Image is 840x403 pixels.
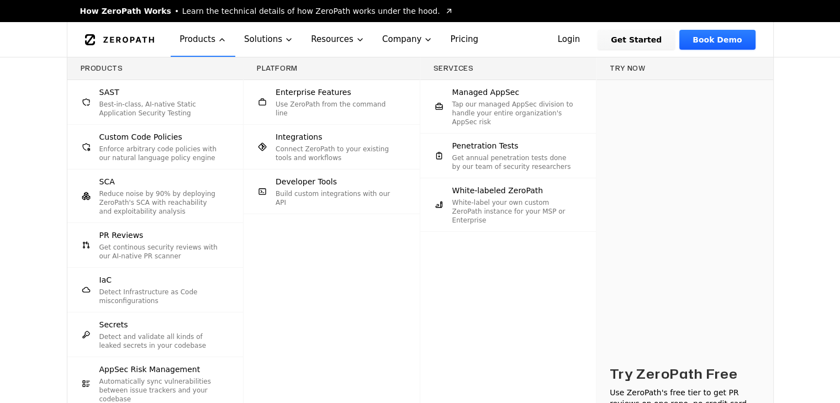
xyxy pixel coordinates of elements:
[441,22,487,57] a: Pricing
[99,364,200,375] span: AppSec Risk Management
[80,6,453,17] a: How ZeroPath WorksLearn the technical details of how ZeroPath works under the hood.
[99,189,221,216] p: Reduce noise by 90% by deploying ZeroPath's SCA with reachability and exploitability analysis
[373,22,442,57] button: Company
[244,125,420,169] a: IntegrationsConnect ZeroPath to your existing tools and workflows
[99,319,128,330] span: Secrets
[67,22,774,57] nav: Global
[81,64,230,73] h3: Products
[99,332,221,350] p: Detect and validate all kinds of leaked secrets in your codebase
[257,64,406,73] h3: Platform
[452,185,543,196] span: White-labeled ZeroPath
[67,223,244,267] a: PR ReviewsGet continous security reviews with our AI-native PR scanner
[276,131,322,142] span: Integrations
[99,288,221,305] p: Detect Infrastructure as Code misconfigurations
[276,189,398,207] p: Build custom integrations with our API
[244,169,420,214] a: Developer ToolsBuild custom integrations with our API
[99,131,182,142] span: Custom Code Policies
[99,176,115,187] span: SCA
[67,312,244,357] a: SecretsDetect and validate all kinds of leaked secrets in your codebase
[99,243,221,261] p: Get continous security reviews with our AI-native PR scanner
[99,87,119,98] span: SAST
[67,268,244,312] a: IaCDetect Infrastructure as Code misconfigurations
[67,169,244,222] a: SCAReduce noise by 90% by deploying ZeroPath's SCA with reachability and exploitability analysis
[276,100,398,118] p: Use ZeroPath from the command line
[420,178,596,231] a: White-labeled ZeroPathWhite-label your own custom ZeroPath instance for your MSP or Enterprise
[434,64,583,73] h3: Services
[67,125,244,169] a: Custom Code PoliciesEnforce arbitrary code policies with our natural language policy engine
[420,80,596,133] a: Managed AppSecTap our managed AppSec division to handle your entire organization's AppSec risk
[452,198,574,225] p: White-label your own custom ZeroPath instance for your MSP or Enterprise
[679,30,755,50] a: Book Demo
[171,22,235,57] button: Products
[99,230,144,241] span: PR Reviews
[99,274,112,285] span: IaC
[610,365,738,383] h3: Try ZeroPath Free
[302,22,373,57] button: Resources
[99,100,221,118] p: Best-in-class, AI-native Static Application Security Testing
[452,153,574,171] p: Get annual penetration tests done by our team of security researchers
[598,30,675,50] a: Get Started
[67,80,244,124] a: SASTBest-in-class, AI-native Static Application Security Testing
[276,145,398,162] p: Connect ZeroPath to your existing tools and workflows
[80,6,171,17] span: How ZeroPath Works
[276,176,337,187] span: Developer Tools
[452,140,519,151] span: Penetration Tests
[452,100,574,126] p: Tap our managed AppSec division to handle your entire organization's AppSec risk
[420,134,596,178] a: Penetration TestsGet annual penetration tests done by our team of security researchers
[276,87,351,98] span: Enterprise Features
[182,6,440,17] span: Learn the technical details of how ZeroPath works under the hood.
[235,22,302,57] button: Solutions
[545,30,594,50] a: Login
[244,80,420,124] a: Enterprise FeaturesUse ZeroPath from the command line
[99,145,221,162] p: Enforce arbitrary code policies with our natural language policy engine
[452,87,520,98] span: Managed AppSec
[610,64,760,73] h3: Try now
